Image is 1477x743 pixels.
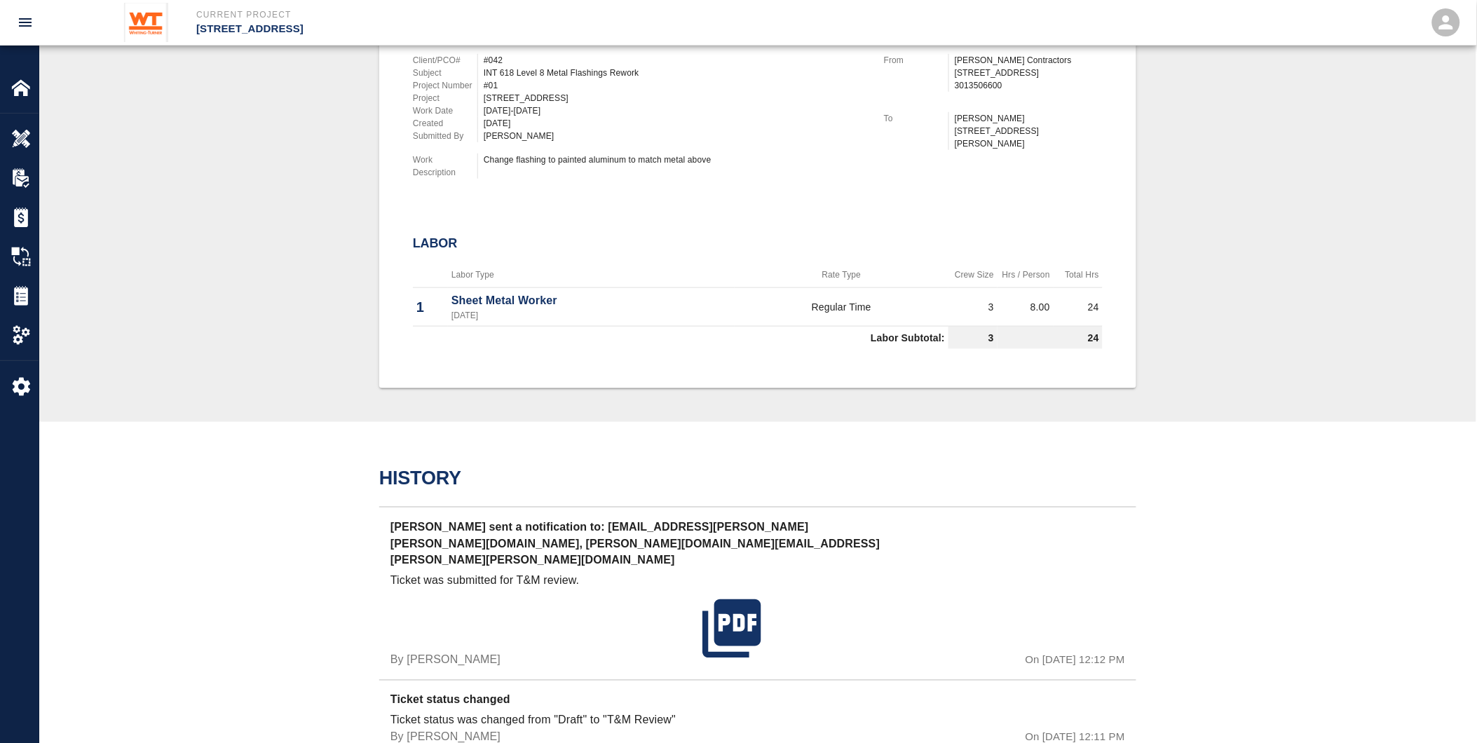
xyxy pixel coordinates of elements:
[948,327,998,350] td: 3
[390,692,880,712] p: Ticket status changed
[1054,262,1103,288] th: Total Hrs
[998,288,1054,327] td: 8.00
[1407,676,1477,743] iframe: Chat Widget
[124,3,168,42] img: Whiting-Turner
[413,67,477,79] p: Subject
[484,79,867,92] div: #01
[413,79,477,92] p: Project Number
[735,288,948,327] td: Regular Time
[955,79,1103,92] p: 3013506600
[484,130,867,142] div: [PERSON_NAME]
[1054,288,1103,327] td: 24
[413,54,477,67] p: Client/PCO#
[948,288,998,327] td: 3
[8,6,42,39] button: open drawer
[448,262,735,288] th: Labor Type
[735,262,948,288] th: Rate Type
[955,54,1103,67] p: [PERSON_NAME] Contractors
[484,92,867,104] div: [STREET_ADDRESS]
[413,154,477,179] p: Work Description
[948,262,998,288] th: Crew Size
[451,309,731,322] p: [DATE]
[390,519,880,573] p: [PERSON_NAME] sent a notification to: [EMAIL_ADDRESS][PERSON_NAME][PERSON_NAME][DOMAIN_NAME], [PE...
[379,467,1136,489] h2: History
[390,712,697,729] p: Ticket status was changed from "Draft" to "T&M Review"
[196,21,815,37] p: [STREET_ADDRESS]
[413,236,1103,252] h2: Labor
[390,652,501,669] p: By [PERSON_NAME]
[884,54,948,67] p: From
[413,92,477,104] p: Project
[998,327,1103,350] td: 24
[955,67,1103,79] p: [STREET_ADDRESS]
[484,67,867,79] div: INT 618 Level 8 Metal Flashings Rework
[1026,653,1125,669] p: On [DATE] 12:12 PM
[955,125,1103,150] p: [STREET_ADDRESS][PERSON_NAME]
[413,104,477,117] p: Work Date
[413,117,477,130] p: Created
[413,130,477,142] p: Submitted By
[884,112,948,125] p: To
[451,292,731,309] p: Sheet Metal Worker
[484,104,867,117] div: [DATE]-[DATE]
[484,117,867,130] div: [DATE]
[390,573,697,589] p: Ticket was submitted for T&M review.
[955,112,1103,125] p: [PERSON_NAME]
[416,296,444,318] p: 1
[484,54,867,67] div: #042
[484,154,867,166] div: Change flashing to painted aluminum to match metal above
[998,262,1054,288] th: Hrs / Person
[413,327,948,350] td: Labor Subtotal:
[196,8,815,21] p: Current Project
